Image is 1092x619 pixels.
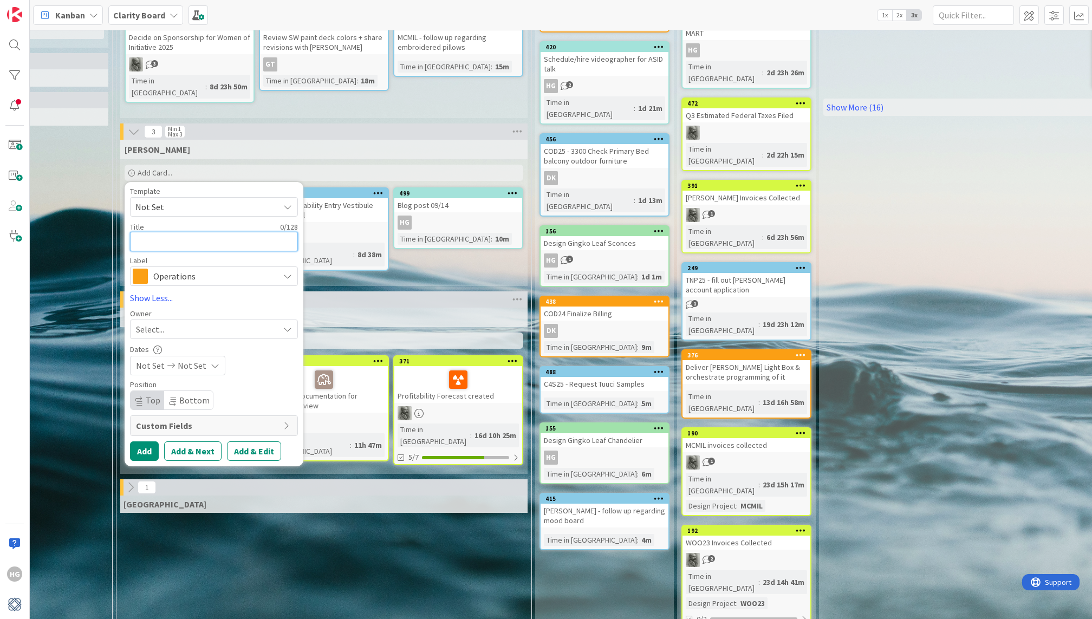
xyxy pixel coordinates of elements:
div: HG [260,225,388,239]
span: : [762,149,764,161]
a: 156Design Gingko Leaf SconcesHGTime in [GEOGRAPHIC_DATA]:1d 1m [539,225,669,287]
div: DK [544,171,558,185]
span: Custom Fields [136,419,278,432]
div: 190 [682,428,810,438]
div: Time in [GEOGRAPHIC_DATA] [686,61,762,84]
span: Support [23,2,49,15]
span: : [758,479,760,491]
span: Kanban [55,9,85,22]
div: 391 [682,181,810,191]
div: Time in [GEOGRAPHIC_DATA] [263,243,353,266]
a: 438COD24 Finalize BillingDKTime in [GEOGRAPHIC_DATA]:9m [539,296,669,357]
div: MCMIL - follow up regarding embroidered pillows [394,21,522,54]
div: Design Gingko Leaf Chandelier [541,433,668,447]
div: 192 [682,526,810,536]
div: 420 [541,42,668,52]
a: 415[PERSON_NAME] - follow up regarding mood boardTime in [GEOGRAPHIC_DATA]:4m [539,493,669,550]
span: Position [130,381,157,388]
span: : [205,81,207,93]
div: Time in [GEOGRAPHIC_DATA] [686,390,758,414]
span: : [637,398,639,409]
span: 1 [691,300,698,307]
div: HG [682,43,810,57]
span: Add Card... [138,168,172,178]
div: Time in [GEOGRAPHIC_DATA] [544,341,637,353]
a: 472Q3 Estimated Federal Taxes FiledPATime in [GEOGRAPHIC_DATA]:2d 22h 15m [681,97,811,171]
div: GT [263,57,277,71]
div: 376 [682,350,810,360]
div: HG [544,79,558,93]
textarea: To enrich screen reader interactions, please activate Accessibility in Grammarly extension settings [130,232,298,251]
div: 155 [545,425,668,432]
span: : [491,233,492,245]
a: 497Complete documentation for insurance reviewPATime in [GEOGRAPHIC_DATA]:11h 47m [259,355,389,461]
div: Decide on Sponsorship for Women of Initiative 2025 [126,21,253,54]
div: 10m [492,233,512,245]
div: 249 [687,264,810,272]
span: 3 [151,60,158,67]
div: 15m [492,61,512,73]
img: PA [686,126,700,140]
div: 8d 38m [355,249,385,260]
div: 6m [639,468,654,480]
span: : [736,500,738,512]
div: 438COD24 Finalize Billing [541,297,668,321]
span: Label [130,257,147,264]
span: : [634,194,635,206]
div: WOO23 Invoices Collected [682,536,810,550]
span: : [758,576,760,588]
span: : [758,318,760,330]
div: Time in [GEOGRAPHIC_DATA] [398,233,491,245]
a: 155Design Gingko Leaf ChandelierHGTime in [GEOGRAPHIC_DATA]:6m [539,422,669,484]
div: Design Gingko Leaf Sconces [541,236,668,250]
div: Schedule/hire videographer for ASID talk [541,52,668,76]
div: PA [682,126,810,140]
span: : [736,597,738,609]
div: MCMIL invoices collected [682,438,810,452]
div: 420Schedule/hire videographer for ASID talk [541,42,668,76]
div: Time in [GEOGRAPHIC_DATA] [686,570,758,594]
div: Time in [GEOGRAPHIC_DATA] [544,468,637,480]
div: 420 [545,43,668,51]
img: PA [398,406,412,420]
div: 391 [687,182,810,190]
span: Select... [136,323,164,336]
div: 488 [541,367,668,377]
div: 499 [399,190,522,197]
div: Q3 Estimated Federal Taxes Filed [682,108,810,122]
div: 376Deliver [PERSON_NAME] Light Box & orchestrate programming of it [682,350,810,384]
div: 391[PERSON_NAME] Invoices Collected [682,181,810,205]
div: [PERSON_NAME] Invoices Collected [682,191,810,205]
span: 5/7 [408,452,419,463]
a: Decide on Sponsorship for Women of Initiative 2025PATime in [GEOGRAPHIC_DATA]:8d 23h 50m [125,19,255,103]
div: 8d 23h 50m [207,81,250,93]
div: 438 [545,298,668,305]
div: PA [394,406,522,420]
div: HG [541,451,668,465]
div: PA [126,57,253,71]
div: DK [541,324,668,338]
div: 415 [541,494,668,504]
span: Not Set [136,359,165,372]
div: HG [544,451,558,465]
div: 192WOO23 Invoices Collected [682,526,810,550]
div: HG [686,43,700,57]
div: Time in [GEOGRAPHIC_DATA] [544,188,634,212]
a: 376Deliver [PERSON_NAME] Light Box & orchestrate programming of itTime in [GEOGRAPHIC_DATA]:13d 1... [681,349,811,419]
span: 2 [566,81,573,88]
div: 23d 15h 17m [760,479,807,491]
div: 190MCMIL invoices collected [682,428,810,452]
div: 11h 47m [352,439,385,451]
div: 2d 23h 26m [764,67,807,79]
div: Design Project [686,500,736,512]
div: TNP25 - fill out [PERSON_NAME] account application [682,273,810,297]
div: HG [544,253,558,268]
div: Time in [GEOGRAPHIC_DATA] [263,75,356,87]
div: PA [682,208,810,222]
div: 13d 16h 58m [760,396,807,408]
div: 190 [687,429,810,437]
a: 456COD25 - 3300 Check Primary Bed balcony outdoor furnitureDKTime in [GEOGRAPHIC_DATA]:1d 13m [539,133,669,217]
span: : [762,231,764,243]
span: : [637,534,639,546]
div: 156Design Gingko Leaf Sconces [541,226,668,250]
